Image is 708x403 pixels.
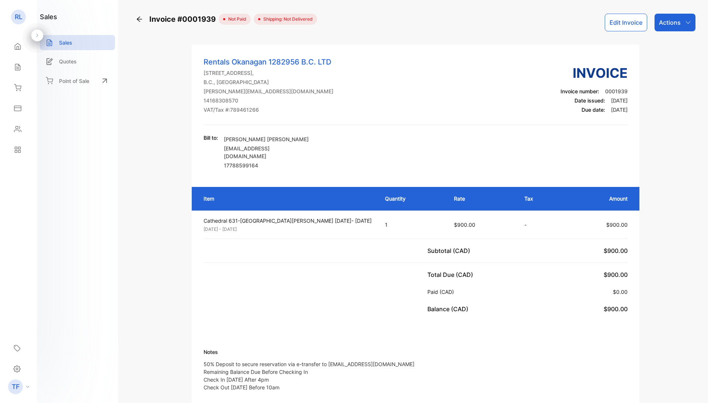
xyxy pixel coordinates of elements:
[204,87,333,95] p: [PERSON_NAME][EMAIL_ADDRESS][DOMAIN_NAME]
[204,134,218,142] p: Bill to:
[225,16,246,22] span: not paid
[606,222,628,228] span: $900.00
[204,106,333,114] p: VAT/Tax #: 789461266
[524,195,556,202] p: Tax
[427,288,457,296] p: Paid (CAD)
[605,88,628,94] span: 0001939
[149,14,219,25] span: Invoice #0001939
[385,195,439,202] p: Quantity
[204,195,370,202] p: Item
[204,97,333,104] p: 14168308570
[427,305,471,313] p: Balance (CAD)
[204,69,333,77] p: [STREET_ADDRESS],
[59,39,72,46] p: Sales
[59,77,89,85] p: Point of Sale
[560,63,628,83] h3: Invoice
[454,195,510,202] p: Rate
[613,289,628,295] span: $0.00
[204,226,372,233] p: [DATE] - [DATE]
[15,12,22,22] p: RL
[560,88,599,94] span: Invoice number:
[604,247,628,254] span: $900.00
[655,14,695,31] button: Actions
[582,107,605,113] span: Due date:
[611,97,628,104] span: [DATE]
[575,97,605,104] span: Date issued:
[427,246,473,255] p: Subtotal (CAD)
[659,18,681,27] p: Actions
[204,217,372,225] p: Cathedral 631-[GEOGRAPHIC_DATA][PERSON_NAME] [DATE]- [DATE]
[6,3,28,25] button: Open LiveChat chat widget
[224,161,309,169] p: 17788599164
[524,221,556,229] p: -
[604,305,628,313] span: $900.00
[605,14,647,31] button: Edit Invoice
[40,12,57,22] h1: sales
[204,78,333,86] p: B.C., [GEOGRAPHIC_DATA]
[12,382,20,392] p: TF
[604,271,628,278] span: $900.00
[385,221,439,229] p: 1
[224,135,309,143] p: [PERSON_NAME] [PERSON_NAME]
[40,54,115,69] a: Quotes
[224,145,309,160] p: [EMAIL_ADDRESS][DOMAIN_NAME]
[40,35,115,50] a: Sales
[204,348,414,356] p: Notes
[260,16,313,22] span: Shipping: Not Delivered
[454,222,475,228] span: $900.00
[570,195,628,202] p: Amount
[427,270,476,279] p: Total Due (CAD)
[40,73,115,89] a: Point of Sale
[59,58,77,65] p: Quotes
[204,360,414,391] p: 50% Deposit to secure reservation via e-transfer to [EMAIL_ADDRESS][DOMAIN_NAME] Remaining Balanc...
[204,56,333,67] p: Rentals Okanagan 1282956 B.C. LTD
[611,107,628,113] span: [DATE]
